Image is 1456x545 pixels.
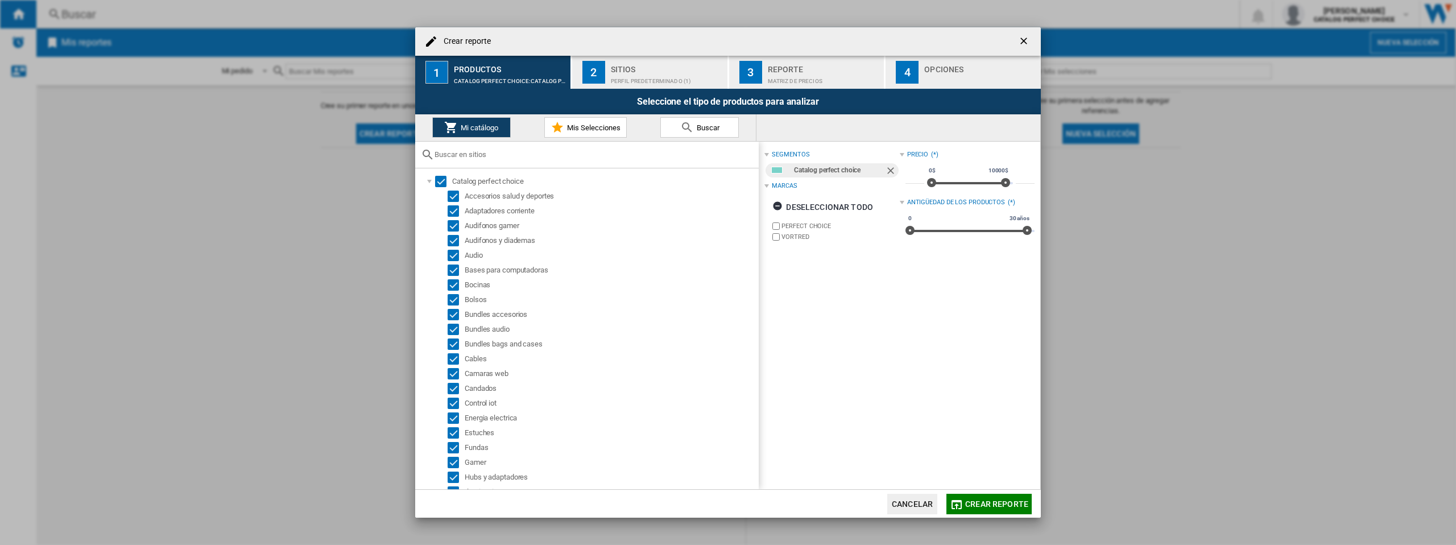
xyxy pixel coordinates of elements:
[965,499,1028,509] span: Crear reporte
[572,56,729,89] button: 2 Sitios Perfil predeterminado (1)
[465,442,757,453] div: Fundas
[448,368,465,379] md-checkbox: Select
[465,368,757,379] div: Camaras web
[896,61,919,84] div: 4
[465,205,757,217] div: Adaptadores corriente
[564,123,621,132] span: Mis Selecciones
[448,324,465,335] md-checkbox: Select
[768,72,880,84] div: Matriz de precios
[465,294,757,305] div: Bolsos
[415,56,572,89] button: 1 Productos CATALOG PERFECT CHOICE:Catalog perfect choice
[448,250,465,261] md-checkbox: Select
[465,383,757,394] div: Candados
[924,60,1036,72] div: Opciones
[885,165,899,179] ng-md-icon: Quitar
[772,197,873,217] div: Deseleccionar todo
[611,60,723,72] div: Sitios
[465,472,757,483] div: Hubs y adaptadores
[886,56,1041,89] button: 4 Opciones
[465,220,757,232] div: Audifonos gamer
[465,486,757,498] div: Iluminacion
[448,191,465,202] md-checkbox: Select
[781,222,899,230] label: PERFECT CHOICE
[794,163,884,177] div: Catalog perfect choice
[769,197,876,217] button: Deseleccionar todo
[448,383,465,394] md-checkbox: Select
[729,56,886,89] button: 3 Reporte Matriz de precios
[448,235,465,246] md-checkbox: Select
[1018,35,1032,49] ng-md-icon: getI18NText('BUTTONS.CLOSE_DIALOG')
[415,89,1041,114] div: Seleccione el tipo de productos para analizar
[448,486,465,498] md-checkbox: Select
[432,117,511,138] button: Mi catálogo
[465,324,757,335] div: Bundles audio
[465,398,757,409] div: Control iot
[907,214,913,223] span: 0
[465,265,757,276] div: Bases para computadoras
[448,353,465,365] md-checkbox: Select
[465,457,757,468] div: Gamer
[465,427,757,439] div: Estuches
[611,72,723,84] div: Perfil predeterminado (1)
[772,222,780,230] input: brand.name
[435,176,452,187] md-checkbox: Select
[772,181,797,191] div: Marcas
[448,338,465,350] md-checkbox: Select
[438,36,491,47] h4: Crear reporte
[454,72,566,84] div: CATALOG PERFECT CHOICE:Catalog perfect choice
[448,457,465,468] md-checkbox: Select
[465,235,757,246] div: Audifonos y diademas
[907,150,928,159] div: Precio
[458,123,498,132] span: Mi catálogo
[1008,214,1031,223] span: 30 años
[465,250,757,261] div: Audio
[454,60,566,72] div: Productos
[694,123,719,132] span: Buscar
[739,61,762,84] div: 3
[887,494,937,514] button: Cancelar
[448,427,465,439] md-checkbox: Select
[448,412,465,424] md-checkbox: Select
[465,338,757,350] div: Bundles bags and cases
[465,191,757,202] div: Accesorios salud y deportes
[465,309,757,320] div: Bundles accesorios
[927,166,937,175] span: 0$
[425,61,448,84] div: 1
[448,442,465,453] md-checkbox: Select
[448,279,465,291] md-checkbox: Select
[544,117,627,138] button: Mis Selecciones
[448,398,465,409] md-checkbox: Select
[448,205,465,217] md-checkbox: Select
[660,117,739,138] button: Buscar
[946,494,1032,514] button: Crear reporte
[465,412,757,424] div: Energia electrica
[582,61,605,84] div: 2
[987,166,1010,175] span: 10000$
[907,198,1005,207] div: Antigüedad de los productos
[772,233,780,241] input: brand.name
[448,472,465,483] md-checkbox: Select
[435,150,753,159] input: Buscar en sitios
[448,309,465,320] md-checkbox: Select
[465,279,757,291] div: Bocinas
[781,233,899,241] label: VORTRED
[772,150,809,159] div: segmentos
[465,353,757,365] div: Cables
[448,220,465,232] md-checkbox: Select
[768,60,880,72] div: Reporte
[448,265,465,276] md-checkbox: Select
[1014,30,1036,53] button: getI18NText('BUTTONS.CLOSE_DIALOG')
[452,176,757,187] div: Catalog perfect choice
[448,294,465,305] md-checkbox: Select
